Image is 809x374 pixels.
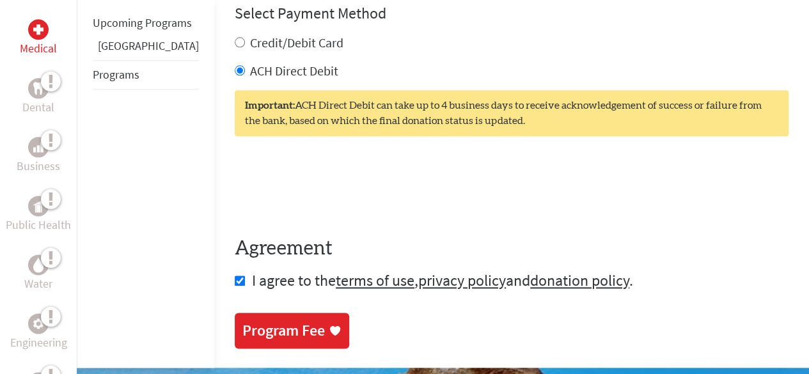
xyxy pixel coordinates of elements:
[17,137,60,175] a: BusinessBusiness
[10,313,67,352] a: EngineeringEngineering
[235,162,429,212] iframe: reCAPTCHA
[33,142,43,152] img: Business
[22,78,54,116] a: DentalDental
[22,98,54,116] p: Dental
[250,63,338,79] label: ACH Direct Debit
[98,38,199,53] a: [GEOGRAPHIC_DATA]
[33,199,43,212] img: Public Health
[245,100,295,111] strong: Important:
[28,137,49,157] div: Business
[93,37,199,60] li: Belize
[28,313,49,334] div: Engineering
[93,67,139,82] a: Programs
[6,216,71,234] p: Public Health
[530,270,629,290] a: donation policy
[20,19,57,58] a: MedicalMedical
[93,15,192,30] a: Upcoming Programs
[20,40,57,58] p: Medical
[10,334,67,352] p: Engineering
[33,82,43,94] img: Dental
[24,275,52,293] p: Water
[235,237,789,260] h4: Agreement
[33,257,43,272] img: Water
[17,157,60,175] p: Business
[24,254,52,293] a: WaterWater
[250,35,343,51] label: Credit/Debit Card
[252,270,633,290] span: I agree to the , and .
[28,196,49,216] div: Public Health
[28,19,49,40] div: Medical
[235,3,789,24] h4: Select Payment Method
[28,78,49,98] div: Dental
[336,270,414,290] a: terms of use
[28,254,49,275] div: Water
[93,60,199,90] li: Programs
[93,9,199,37] li: Upcoming Programs
[235,90,789,136] div: ACH Direct Debit can take up to 4 business days to receive acknowledgement of success or failure ...
[33,24,43,35] img: Medical
[33,318,43,329] img: Engineering
[242,320,325,341] div: Program Fee
[235,313,349,348] a: Program Fee
[6,196,71,234] a: Public HealthPublic Health
[418,270,506,290] a: privacy policy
